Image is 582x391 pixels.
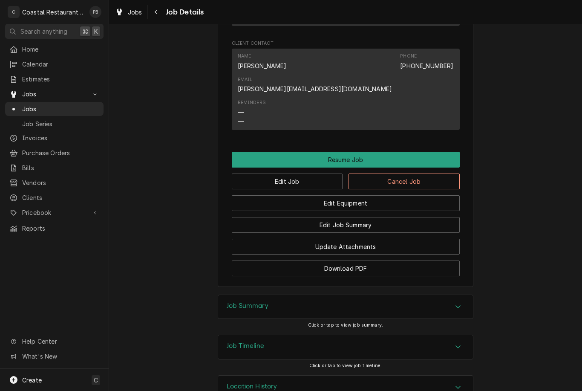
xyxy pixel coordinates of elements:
[5,87,104,101] a: Go to Jobs
[22,60,99,69] span: Calendar
[232,168,460,189] div: Button Group Row
[5,102,104,116] a: Jobs
[232,189,460,211] div: Button Group Row
[232,152,460,168] button: Resume Job
[5,206,104,220] a: Go to Pricebook
[238,99,266,125] div: Reminders
[20,27,67,36] span: Search anything
[5,117,104,131] a: Job Series
[22,163,99,172] span: Bills
[232,49,460,134] div: Client Contact List
[22,352,98,361] span: What's New
[89,6,101,18] div: PB
[227,382,277,391] h3: Location History
[22,224,99,233] span: Reports
[22,208,86,217] span: Pricebook
[22,104,99,113] span: Jobs
[5,334,104,348] a: Go to Help Center
[349,174,460,189] button: Cancel Job
[232,261,460,276] button: Download PDF
[8,6,20,18] div: C
[5,176,104,190] a: Vendors
[218,295,473,319] div: Job Summary
[232,239,460,255] button: Update Attachments
[22,90,86,98] span: Jobs
[5,161,104,175] a: Bills
[238,108,244,117] div: —
[112,5,146,19] a: Jobs
[5,221,104,235] a: Reports
[232,233,460,255] div: Button Group Row
[218,295,473,319] div: Accordion Header
[218,295,473,319] button: Accordion Details Expand Trigger
[227,302,268,310] h3: Job Summary
[238,53,287,70] div: Name
[238,76,392,93] div: Email
[238,85,392,93] a: [PERSON_NAME][EMAIL_ADDRESS][DOMAIN_NAME]
[308,322,383,328] span: Click or tap to view job summary.
[232,217,460,233] button: Edit Job Summary
[5,42,104,56] a: Home
[400,53,417,60] div: Phone
[82,27,88,36] span: ⌘
[5,24,104,39] button: Search anything⌘K
[150,5,163,19] button: Navigate back
[232,49,460,130] div: Contact
[232,152,460,276] div: Button Group
[5,146,104,160] a: Purchase Orders
[227,342,264,350] h3: Job Timeline
[163,6,204,18] span: Job Details
[218,335,473,359] div: Job Timeline
[238,53,251,60] div: Name
[22,119,99,128] span: Job Series
[5,57,104,71] a: Calendar
[232,195,460,211] button: Edit Equipment
[218,335,473,359] button: Accordion Details Expand Trigger
[238,99,266,106] div: Reminders
[22,45,99,54] span: Home
[22,8,85,17] div: Coastal Restaurant Repair
[238,117,244,126] div: —
[128,8,142,17] span: Jobs
[238,76,253,83] div: Email
[5,131,104,145] a: Invoices
[22,178,99,187] span: Vendors
[5,349,104,363] a: Go to What's New
[22,133,99,142] span: Invoices
[22,377,42,384] span: Create
[238,61,287,70] div: [PERSON_NAME]
[232,40,460,133] div: Client Contact
[400,62,453,70] a: [PHONE_NUMBER]
[22,193,99,202] span: Clients
[218,335,473,359] div: Accordion Header
[5,72,104,86] a: Estimates
[22,75,99,84] span: Estimates
[94,27,98,36] span: K
[22,337,98,346] span: Help Center
[232,152,460,168] div: Button Group Row
[309,363,382,368] span: Click or tap to view job timeline.
[400,53,453,70] div: Phone
[89,6,101,18] div: Phill Blush's Avatar
[5,191,104,205] a: Clients
[232,255,460,276] div: Button Group Row
[22,148,99,157] span: Purchase Orders
[232,174,343,189] button: Edit Job
[232,40,460,47] span: Client Contact
[232,211,460,233] div: Button Group Row
[94,376,98,385] span: C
